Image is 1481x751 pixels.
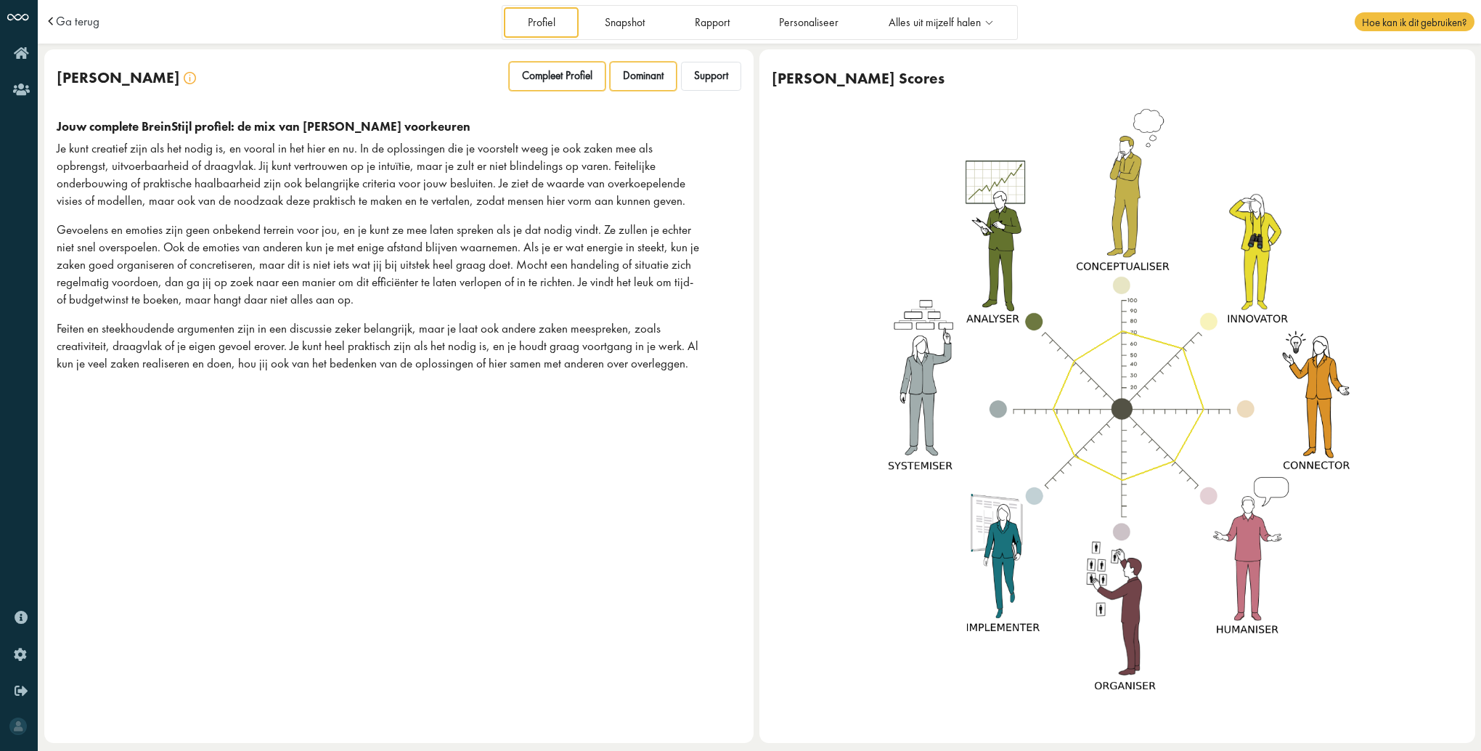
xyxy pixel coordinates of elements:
[582,7,669,37] a: Snapshot
[57,320,704,372] p: Feiten en steekhoudende argumenten zijn in een discussie zeker belangrijk, maar je laat ook ander...
[56,15,99,28] a: Ga terug
[57,140,704,209] p: Je kunt creatief zijn als het nodig is, en vooral in het hier en nu. In de oplossingen die je voo...
[1355,12,1474,31] span: Hoe kan ik dit gebruiken?
[889,17,981,29] span: Alles uit mijzelf halen
[57,222,704,308] p: Gevoelens en emoties zijn geen onbekend terrein voor jou, en je kunt ze mee laten spreken als je ...
[671,7,753,37] a: Rapport
[57,68,180,87] span: [PERSON_NAME]
[57,119,741,134] div: Jouw complete BreinStijl profiel: de mix van [PERSON_NAME] voorkeuren
[184,72,196,84] img: info.svg
[865,7,1015,37] a: Alles uit mijzelf halen
[772,69,945,88] div: [PERSON_NAME] Scores
[694,69,728,83] span: Support
[522,69,592,83] span: Compleet Profiel
[868,107,1376,711] img: generalist
[756,7,862,37] a: Personaliseer
[623,69,664,83] span: Dominant
[504,7,579,37] a: Profiel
